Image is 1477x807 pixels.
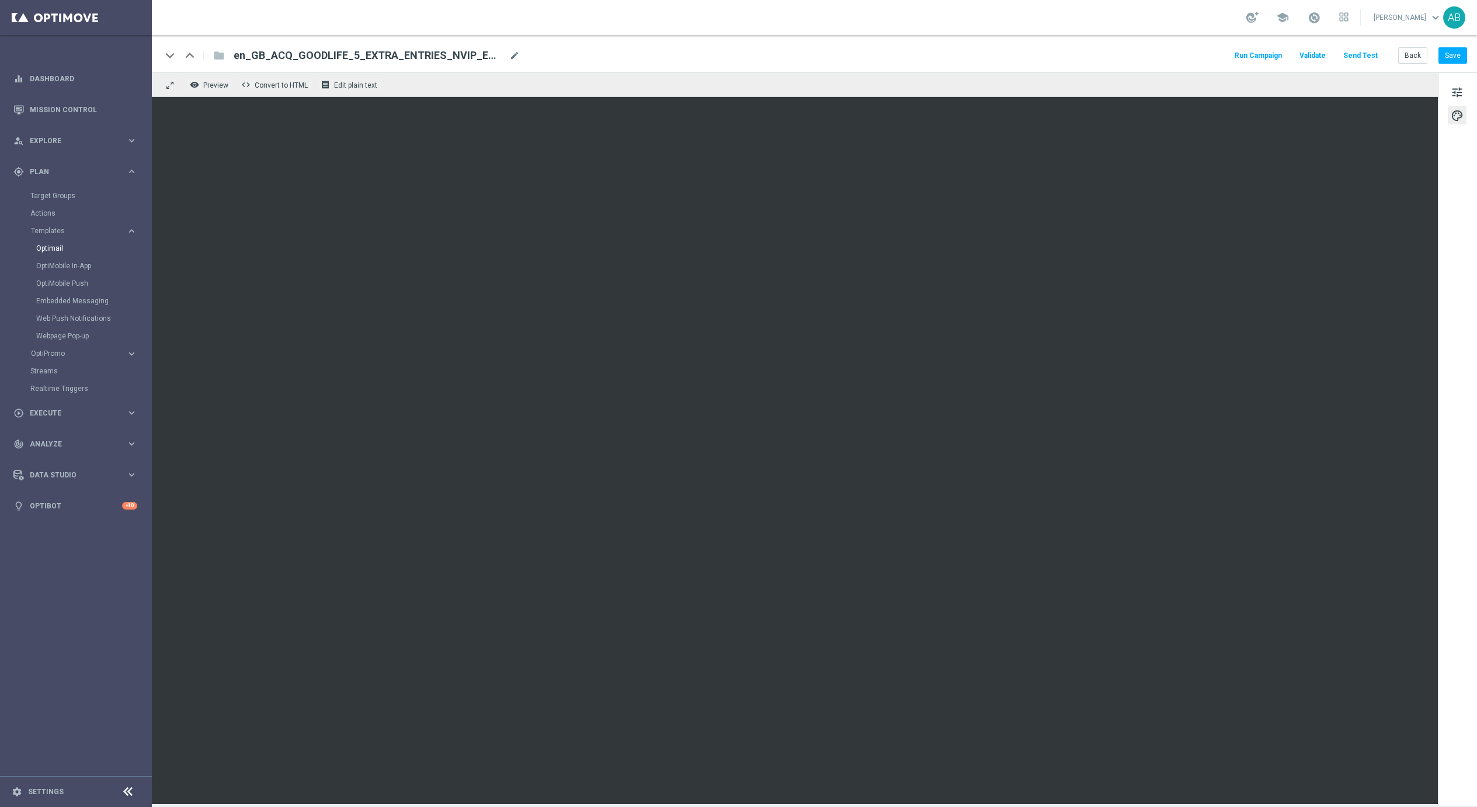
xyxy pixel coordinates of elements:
[30,345,151,362] div: OptiPromo
[1438,47,1467,64] button: Save
[126,469,137,480] i: keyboard_arrow_right
[36,257,151,275] div: OptiMobile In-App
[13,167,138,176] button: gps_fixed Plan keyboard_arrow_right
[13,136,126,146] div: Explore
[31,350,126,357] div: OptiPromo
[1443,6,1465,29] div: AB
[334,81,377,89] span: Edit plain text
[30,441,126,448] span: Analyze
[31,350,114,357] span: OptiPromo
[36,314,121,323] a: Web Push Notifications
[13,470,138,480] button: Data Studio keyboard_arrow_right
[36,244,121,253] a: Optimail
[1299,51,1326,60] span: Validate
[30,94,137,125] a: Mission Control
[13,74,24,84] i: equalizer
[36,310,151,327] div: Web Push Notifications
[30,137,126,144] span: Explore
[30,205,151,222] div: Actions
[241,80,251,89] span: code
[13,439,24,449] i: track_changes
[1298,48,1327,64] button: Validate
[13,501,24,511] i: lightbulb
[30,380,151,397] div: Realtime Triggers
[13,136,24,146] i: person_search
[1233,48,1284,64] button: Run Campaign
[13,167,126,177] div: Plan
[1448,106,1466,124] button: palette
[31,227,126,234] div: Templates
[13,105,138,115] button: Mission Control
[13,501,138,511] button: lightbulb Optibot +10
[126,226,137,237] i: keyboard_arrow_right
[36,261,121,271] a: OptiMobile In-App
[509,50,520,61] span: mode_edit
[36,292,151,310] div: Embedded Messaging
[13,167,24,177] i: gps_fixed
[30,222,151,345] div: Templates
[36,296,121,306] a: Embedded Messaging
[122,502,137,510] div: +10
[13,63,137,94] div: Dashboard
[30,490,122,521] a: Optibot
[30,349,138,358] button: OptiPromo keyboard_arrow_right
[13,74,138,84] button: equalizer Dashboard
[13,470,126,480] div: Data Studio
[1448,82,1466,101] button: tune
[1276,11,1289,24] span: school
[13,490,137,521] div: Optibot
[321,80,330,89] i: receipt
[126,348,137,359] i: keyboard_arrow_right
[36,240,151,257] div: Optimail
[13,408,138,418] button: play_circle_outline Execute keyboard_arrow_right
[36,275,151,292] div: OptiMobile Push
[30,168,126,175] span: Plan
[13,408,24,418] i: play_circle_outline
[30,410,126,417] span: Execute
[30,226,138,235] button: Templates keyboard_arrow_right
[1451,108,1464,123] span: palette
[30,191,121,200] a: Target Groups
[12,787,22,797] i: settings
[1372,9,1443,26] a: [PERSON_NAME]keyboard_arrow_down
[13,94,137,125] div: Mission Control
[126,438,137,449] i: keyboard_arrow_right
[36,327,151,345] div: Webpage Pop-up
[30,384,121,393] a: Realtime Triggers
[238,77,313,92] button: code Convert to HTML
[255,81,308,89] span: Convert to HTML
[126,407,137,418] i: keyboard_arrow_right
[30,472,126,479] span: Data Studio
[126,166,137,177] i: keyboard_arrow_right
[126,135,137,146] i: keyboard_arrow_right
[30,209,121,218] a: Actions
[187,77,234,92] button: remove_red_eye Preview
[318,77,383,92] button: receipt Edit plain text
[13,439,126,449] div: Analyze
[36,279,121,288] a: OptiMobile Push
[30,63,137,94] a: Dashboard
[203,81,228,89] span: Preview
[31,227,114,234] span: Templates
[13,439,138,449] button: track_changes Analyze keyboard_arrow_right
[1342,48,1379,64] button: Send Test
[190,80,199,89] i: remove_red_eye
[30,366,121,376] a: Streams
[36,331,121,341] a: Webpage Pop-up
[1429,11,1442,24] span: keyboard_arrow_down
[234,49,505,63] span: en_GB_ACQ_GOODLIFE_5_EXTRA_ENTRIES_NVIP_EMA_TAC_GM_V2
[30,362,151,380] div: Streams
[1398,47,1427,64] button: Back
[30,187,151,205] div: Target Groups
[13,136,138,146] button: person_search Explore keyboard_arrow_right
